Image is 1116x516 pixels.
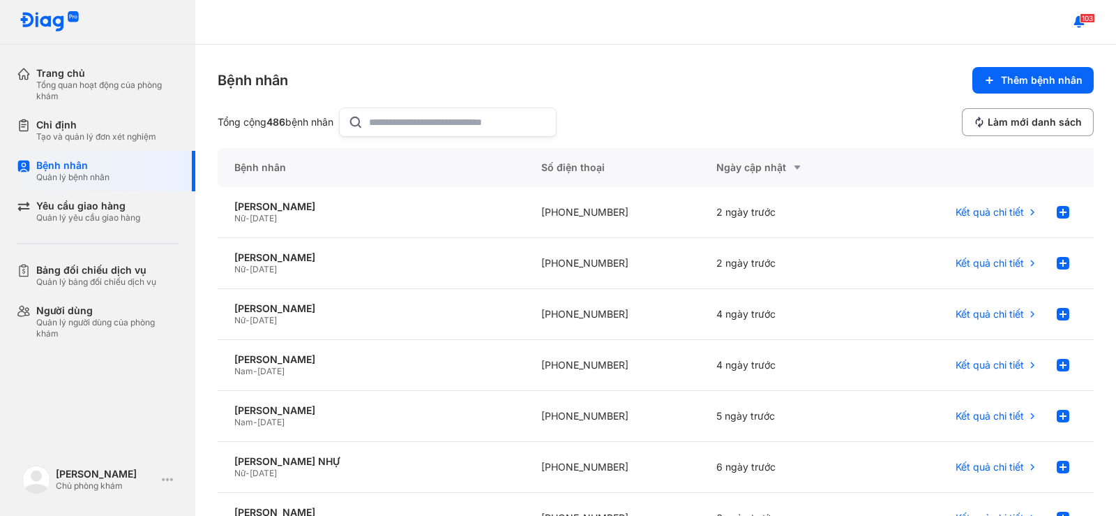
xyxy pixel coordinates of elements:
div: Tổng quan hoạt động của phòng khám [36,80,179,102]
span: Nữ [234,264,246,274]
div: [PHONE_NUMBER] [525,340,700,391]
div: 5 ngày trước [700,391,875,442]
div: [PERSON_NAME] [234,200,508,213]
span: [DATE] [250,315,277,325]
div: Quản lý bảng đối chiếu dịch vụ [36,277,156,288]
div: Người dùng [36,304,179,317]
div: Trang chủ [36,67,179,80]
div: Ngày cập nhật [716,159,858,176]
div: Bảng đối chiếu dịch vụ [36,264,156,277]
div: [PERSON_NAME] [234,404,508,417]
div: [PERSON_NAME] [56,468,156,480]
div: Chủ phòng khám [56,480,156,492]
span: Nữ [234,468,246,478]
div: [PERSON_NAME] NHỰ [234,455,508,468]
span: Nam [234,366,253,376]
span: [DATE] [250,264,277,274]
div: Quản lý bệnh nhân [36,172,110,183]
span: - [253,366,257,376]
div: 4 ngày trước [700,340,875,391]
div: Yêu cầu giao hàng [36,200,140,212]
div: 6 ngày trước [700,442,875,493]
div: Bệnh nhân [218,148,525,187]
div: [PERSON_NAME] [234,302,508,315]
div: Tạo và quản lý đơn xét nghiệm [36,131,156,142]
button: Thêm bệnh nhân [972,67,1094,94]
div: 2 ngày trước [700,238,875,289]
span: Kết quả chi tiết [956,410,1024,422]
span: - [246,315,250,325]
span: Kết quả chi tiết [956,206,1024,219]
span: [DATE] [257,417,285,427]
div: [PERSON_NAME] [234,353,508,366]
div: [PERSON_NAME] [234,251,508,264]
span: Nữ [234,213,246,223]
span: Thêm bệnh nhân [1001,74,1083,87]
span: 486 [266,116,285,128]
span: Nam [234,417,253,427]
span: 103 [1080,13,1095,23]
span: Kết quả chi tiết [956,461,1024,473]
span: - [246,213,250,223]
span: - [246,264,250,274]
div: Quản lý yêu cầu giao hàng [36,212,140,223]
div: 2 ngày trước [700,187,875,238]
span: - [253,417,257,427]
span: Làm mới danh sách [988,116,1082,128]
span: [DATE] [250,468,277,478]
span: Nữ [234,315,246,325]
div: [PHONE_NUMBER] [525,442,700,493]
div: Số điện thoại [525,148,700,187]
div: Bệnh nhân [36,159,110,172]
div: Tổng cộng bệnh nhân [218,116,333,128]
span: Kết quả chi tiết [956,257,1024,270]
span: Kết quả chi tiết [956,308,1024,320]
div: Chỉ định [36,119,156,131]
span: [DATE] [250,213,277,223]
div: [PHONE_NUMBER] [525,391,700,442]
div: Quản lý người dùng của phòng khám [36,317,179,339]
img: logo [22,466,50,494]
div: Bệnh nhân [218,71,288,90]
span: Kết quả chi tiết [956,359,1024,371]
button: Làm mới danh sách [962,108,1094,136]
img: logo [20,11,80,33]
div: 4 ngày trước [700,289,875,340]
div: [PHONE_NUMBER] [525,238,700,289]
span: [DATE] [257,366,285,376]
span: - [246,468,250,478]
div: [PHONE_NUMBER] [525,187,700,238]
div: [PHONE_NUMBER] [525,289,700,340]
